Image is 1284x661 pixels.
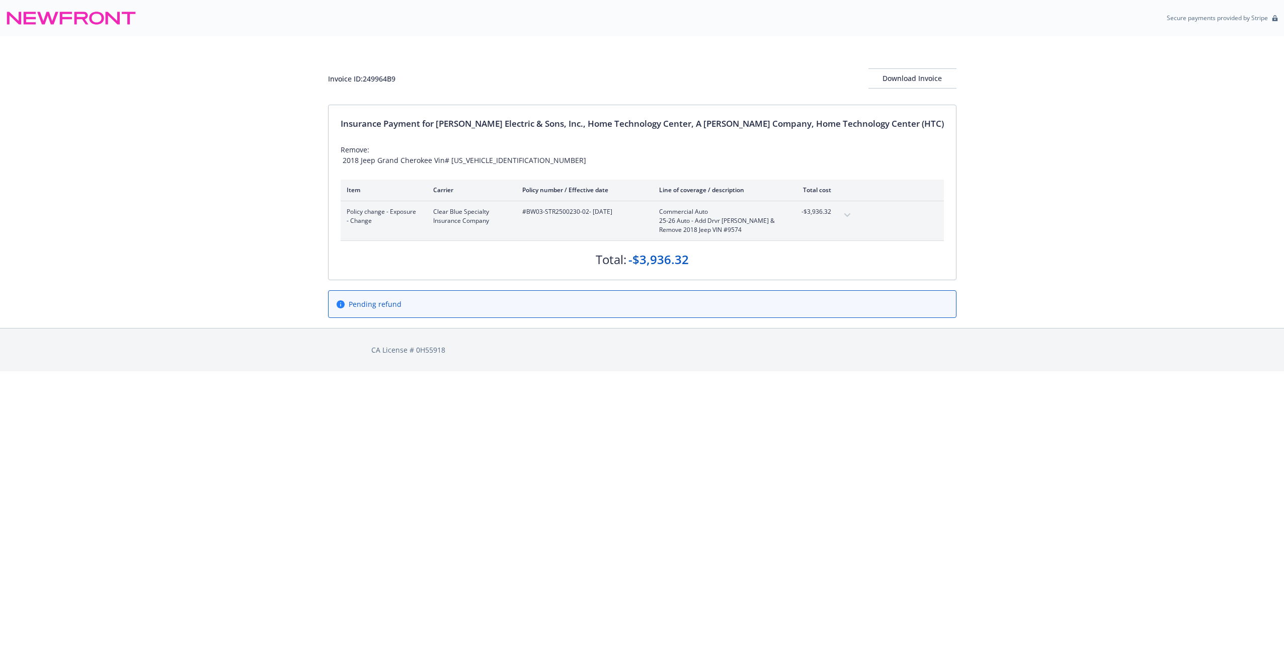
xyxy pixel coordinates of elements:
div: Policy change - Exposure - ChangeClear Blue Specialty Insurance Company#BW03-STR2500230-02- [DATE... [341,201,861,240]
div: Download Invoice [868,69,956,88]
div: Item [347,186,417,194]
span: Commercial Auto25-26 Auto - Add Drvr [PERSON_NAME] & Remove 2018 Jeep VIN #9574 [659,207,777,234]
span: Policy change - Exposure - Change [347,207,417,225]
div: -$3,936.32 [628,251,689,268]
span: Clear Blue Specialty Insurance Company [433,207,506,225]
div: Carrier [433,186,506,194]
button: Download Invoice [868,68,956,89]
span: #BW03-STR2500230-02 - [DATE] [522,207,643,216]
div: Line of coverage / description [659,186,777,194]
div: Total cost [793,186,831,194]
span: Pending refund [349,299,402,309]
div: Total: [596,251,626,268]
div: Remove: 2018 Jeep Grand Cherokee Vin# [US_VEHICLE_IDENTIFICATION_NUMBER] [341,144,944,166]
span: 25-26 Auto - Add Drvr [PERSON_NAME] & Remove 2018 Jeep VIN #9574 [659,216,777,234]
button: expand content [839,207,855,223]
p: Secure payments provided by Stripe [1167,14,1268,22]
div: Insurance Payment for [PERSON_NAME] Electric & Sons, Inc., Home Technology Center, A [PERSON_NAME... [341,117,944,130]
span: Commercial Auto [659,207,777,216]
div: Policy number / Effective date [522,186,643,194]
span: -$3,936.32 [793,207,831,216]
div: CA License # 0H55918 [371,345,913,355]
div: Invoice ID: 249964B9 [328,73,395,84]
